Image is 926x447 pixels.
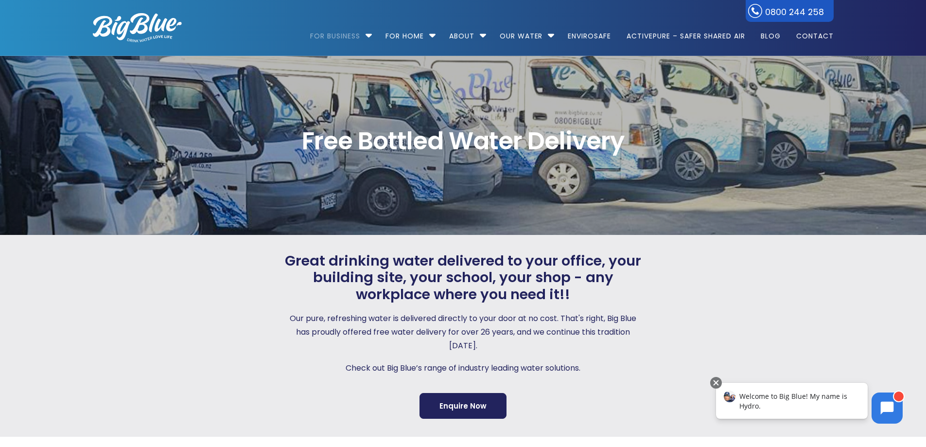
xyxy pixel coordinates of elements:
[282,312,644,353] p: Our pure, refreshing water is delivered directly to your door at no cost. That's right, Big Blue ...
[93,129,834,153] span: Free Bottled Water Delivery
[419,393,507,419] a: Enquire Now
[282,361,644,375] p: Check out Big Blue’s range of industry leading water solutions.
[706,375,912,433] iframe: Chatbot
[282,252,644,303] span: Great drinking water delivered to your office, your building site, your school, your shop - any w...
[93,13,182,42] img: logo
